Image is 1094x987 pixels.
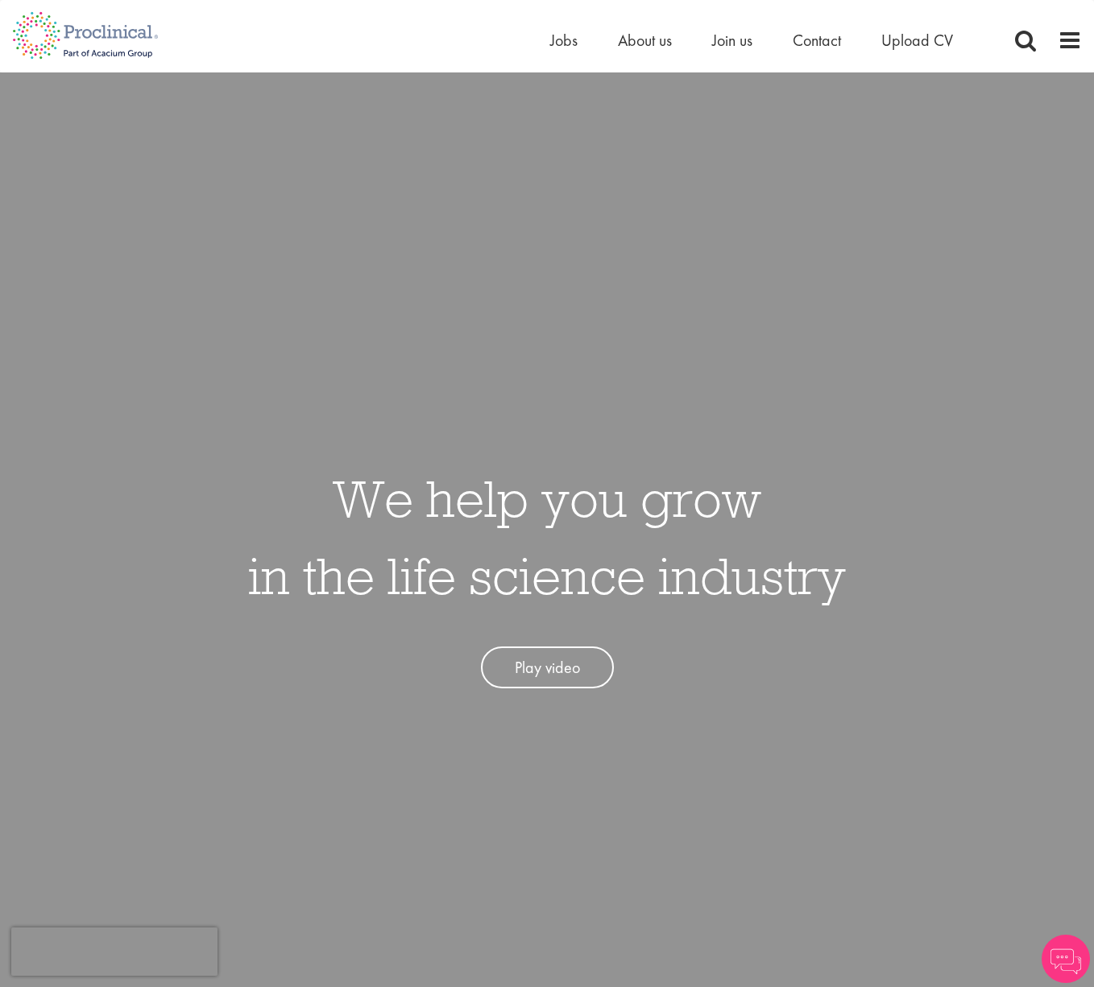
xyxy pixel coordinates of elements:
a: Join us [712,30,752,51]
a: About us [618,30,672,51]
h1: We help you grow in the life science industry [248,460,846,614]
a: Upload CV [881,30,953,51]
a: Play video [481,646,614,689]
a: Contact [793,30,841,51]
a: Jobs [550,30,578,51]
img: Chatbot [1042,935,1090,983]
